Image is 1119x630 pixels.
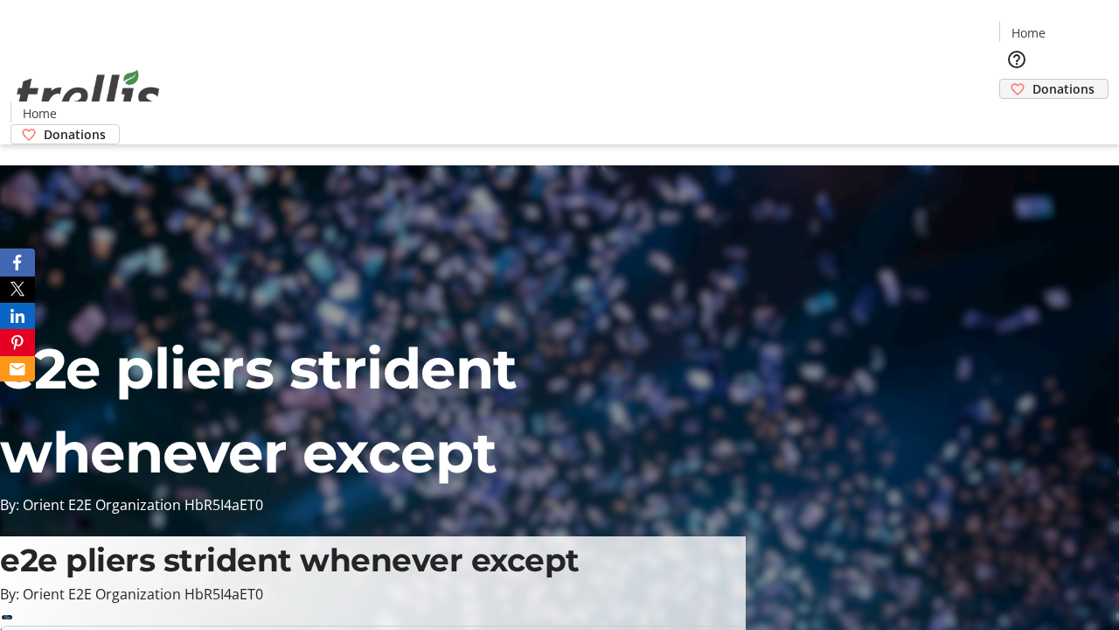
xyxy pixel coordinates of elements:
[1000,24,1056,42] a: Home
[44,125,106,143] span: Donations
[999,99,1034,134] button: Cart
[1032,80,1095,98] span: Donations
[23,104,57,122] span: Home
[999,79,1109,99] a: Donations
[10,124,120,144] a: Donations
[10,51,166,138] img: Orient E2E Organization HbR5I4aET0's Logo
[1011,24,1046,42] span: Home
[11,104,67,122] a: Home
[999,42,1034,77] button: Help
